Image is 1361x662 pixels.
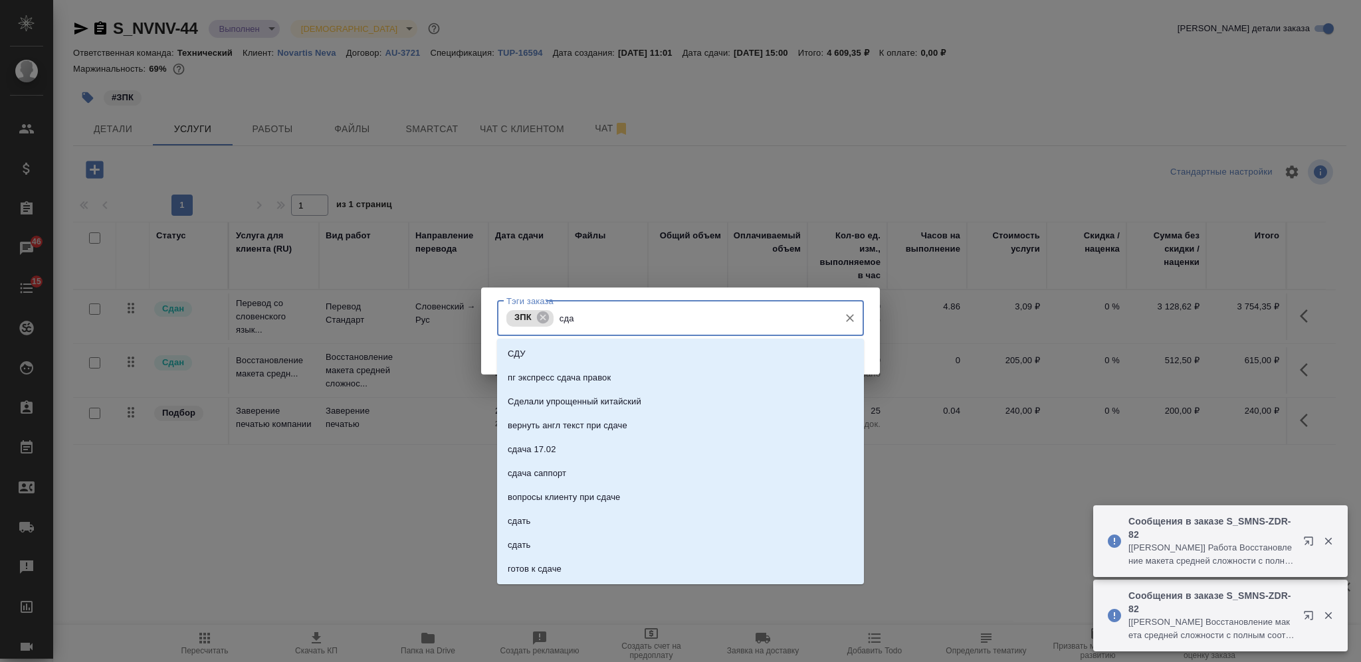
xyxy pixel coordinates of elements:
[1314,610,1342,621] button: Закрыть
[1128,541,1295,568] p: [[PERSON_NAME]] Работа Восстановление макета средней сложности с полным соответствием оформлению ...
[1128,589,1295,616] p: Сообщения в заказе S_SMNS-ZDR-82
[1314,535,1342,547] button: Закрыть
[506,310,554,327] div: ЗПК
[508,395,641,408] p: Сделали упрощенный китайский
[508,347,526,361] p: СДУ
[508,538,530,552] p: сдать
[508,491,620,504] p: вопросы клиенту при сдаче
[508,443,556,456] p: сдача 17.02
[508,371,611,384] p: пг экспресс сдача правок
[508,467,566,480] p: сдача саппорт
[841,309,859,327] button: Очистить
[1295,602,1327,634] button: Открыть в новой вкладке
[508,515,530,528] p: сдать
[508,419,627,432] p: вернуть англ текст при сдаче
[1295,528,1327,560] button: Открыть в новой вкладке
[506,312,540,322] span: ЗПК
[508,562,562,576] p: готов к сдаче
[1128,616,1295,642] p: [[PERSON_NAME] Восстановление макета средней сложности с полным соответствием оформлению оригинал...
[1128,515,1295,541] p: Сообщения в заказе S_SMNS-ZDR-82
